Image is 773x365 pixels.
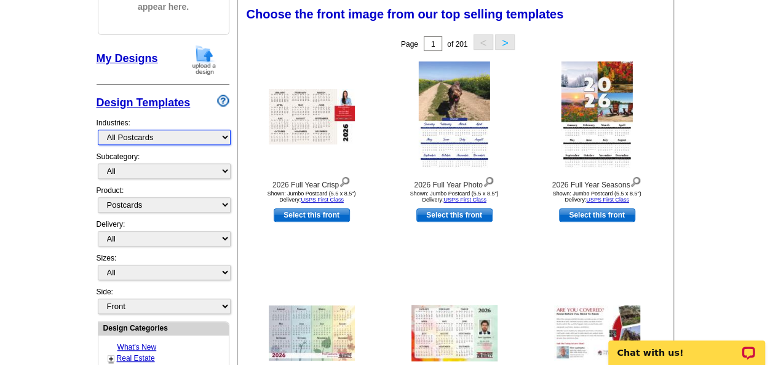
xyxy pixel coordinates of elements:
a: My Designs [97,52,158,65]
img: design-wizard-help-icon.png [217,95,229,107]
img: 2026 Full Year Crisp [269,89,355,144]
div: Shown: Jumbo Postcard (5.5 x 8.5") Delivery: [529,190,665,203]
a: Real Estate [117,354,155,363]
div: Sizes: [97,253,229,286]
img: view design details [339,174,351,187]
a: + [109,354,114,364]
div: 2026 Full Year Seasons [529,174,665,190]
img: 2026 Full Year Seasons [561,61,633,172]
div: Shown: Jumbo Postcard (5.5 x 8.5") Delivery: [244,190,379,203]
a: USPS First Class [443,197,486,203]
div: Side: [97,286,229,315]
a: Design Templates [97,96,191,109]
div: Delivery: [97,219,229,253]
span: Page [401,40,418,49]
a: use this design [416,208,493,222]
div: 2026 Full Year Crisp [244,174,379,190]
div: Shown: Jumbo Postcard (5.5 x 8.5") Delivery: [387,190,522,203]
img: 2026 Full year Seasons Illustrated [269,305,355,361]
span: of 201 [447,40,467,49]
iframe: LiveChat chat widget [600,326,773,365]
a: use this design [274,208,350,222]
a: USPS First Class [586,197,629,203]
div: Subcategory: [97,151,229,185]
div: 2026 Full Year Photo [387,174,522,190]
a: What's New [117,343,157,351]
button: < [474,34,493,50]
a: use this design [559,208,635,222]
img: 2026 Full Year Photo [418,61,490,172]
img: upload-design [188,44,220,76]
a: USPS First Class [301,197,344,203]
div: Industries: [97,111,229,151]
div: Design Categories [98,322,229,334]
span: Choose the front image from our top selling templates [247,7,564,21]
img: view design details [483,174,494,187]
img: 2026 Full Year Watercolor [411,305,497,361]
img: Are You Covered [554,305,640,361]
img: view design details [630,174,641,187]
div: Product: [97,185,229,219]
button: > [495,34,515,50]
